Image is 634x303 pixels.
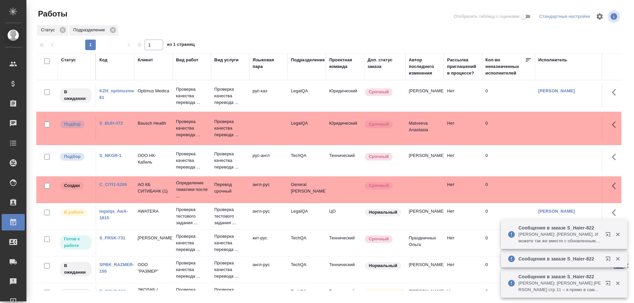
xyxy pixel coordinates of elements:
p: Срочный [369,121,389,128]
p: Перевод срочный [214,181,246,195]
div: split button [538,12,592,22]
p: Готов к работе [64,236,88,249]
td: 0 [482,149,535,172]
a: C_CITI1-5206 [99,182,127,187]
p: Срочный [369,89,389,95]
td: рус-каз [249,84,288,107]
td: Праздничных Ольга [405,231,444,255]
p: В ожидании [64,89,88,102]
td: Matveeva Anastasia [405,117,444,140]
td: англ-рус [249,258,288,281]
p: Проверка тестового задания ... [214,206,246,226]
a: B_ECLB-219 [99,289,125,294]
button: Здесь прячутся важные кнопки [608,84,624,100]
p: Проверка качества перевода ... [214,118,246,138]
button: Закрыть [611,280,624,286]
div: Вид услуги [214,57,239,63]
td: 0 [482,178,535,201]
button: Здесь прячутся важные кнопки [608,205,624,221]
td: рус-англ [249,149,288,172]
td: англ-рус [249,178,288,201]
p: [PERSON_NAME]: [PERSON_NAME] [PERSON_NAME] стр 11 – я прямо в самом письме указывал именно на эту... [518,280,601,293]
td: 0 [482,84,535,107]
span: из 1 страниц [167,41,195,50]
td: LegalQA [288,117,326,140]
td: Технический [326,149,364,172]
p: ООО "РАЗМЕР" [138,261,169,275]
td: LegalQA [288,84,326,107]
div: Проектная команда [329,57,361,70]
a: S_BUH-372 [99,121,123,126]
p: [DEMOGRAPHIC_DATA] [369,289,402,296]
p: Определение тематики после ... [176,180,208,199]
td: TechQA [288,258,326,281]
p: Проверка качества перевода ... [176,260,208,280]
td: Технический [326,258,364,281]
p: Bausch Health [138,120,169,127]
td: ЦО [326,205,364,228]
td: Технический [326,231,364,255]
td: Нет [444,84,482,107]
div: Подразделение [69,25,118,36]
div: Исполнитель может приступить к работе [59,235,92,250]
button: Открыть в новой вкладке [601,277,617,292]
p: Проверка качества перевода ... [176,151,208,170]
p: [PERSON_NAME]: [PERSON_NAME], И можете так же вместе с обновленным руководством присылать нам лин... [518,231,601,244]
span: Настроить таблицу [592,9,608,24]
p: В работе [64,209,83,216]
td: TechQA [288,149,326,172]
p: АО КБ СИТИБАНК (1) [138,181,169,195]
p: Сообщения в заказе S_Haier-822 [518,273,601,280]
a: S_NKGR-1 [99,153,122,158]
p: Подразделение [73,27,107,33]
div: Статус [61,57,76,63]
p: Срочный [369,153,389,160]
div: Можно подбирать исполнителей [59,152,92,161]
p: Статус [41,27,57,33]
td: [PERSON_NAME] [405,84,444,107]
p: Нормальный [369,209,397,216]
div: Вид работ [176,57,198,63]
p: Проверка качества перевода ... [176,118,208,138]
p: Проверка качества перевода ... [214,260,246,280]
td: 0 [482,117,535,140]
div: Статус [37,25,68,36]
td: 0 [482,258,535,281]
p: Проверка качества перевода ... [214,86,246,106]
td: Нет [444,149,482,172]
p: В ожидании [64,262,88,276]
a: [PERSON_NAME] [538,209,575,214]
div: Клиент [138,57,153,63]
button: Открыть в новой вкладке [601,228,617,244]
td: Юридический [326,117,364,140]
td: [PERSON_NAME] [405,205,444,228]
p: Срочный [369,182,389,189]
span: Отобразить таблицу с оценками [454,13,519,20]
div: Кол-во неназначенных исполнителей [485,57,525,76]
td: Нет [444,117,482,140]
p: Проверка качества перевода ... [176,86,208,106]
div: Исполнитель [538,57,567,63]
td: 0 [482,231,535,255]
p: Создан [64,182,80,189]
td: Юридический [326,84,364,107]
p: Нормальный [369,262,397,269]
div: Рассылка приглашений в процессе? [447,57,479,76]
p: Подбор [64,121,81,128]
td: [PERSON_NAME] [405,258,444,281]
td: LegalQA [288,205,326,228]
td: 0 [482,205,535,228]
p: Проверка качества перевода ... [214,151,246,170]
div: Исполнитель выполняет работу [59,208,92,217]
p: В ожидании [64,289,88,302]
div: Код [99,57,107,63]
button: Закрыть [611,256,624,262]
div: Автор последнего изменения [409,57,440,76]
p: ООО НК-Кабель [138,152,169,166]
button: Здесь прячутся важные кнопки [608,178,624,194]
td: General [PERSON_NAME] [288,178,326,201]
td: Нет [444,258,482,281]
a: S_FRSK-731 [99,235,125,240]
div: Исполнитель назначен, приступать к работе пока рано [59,88,92,103]
a: [PERSON_NAME] [538,88,575,93]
